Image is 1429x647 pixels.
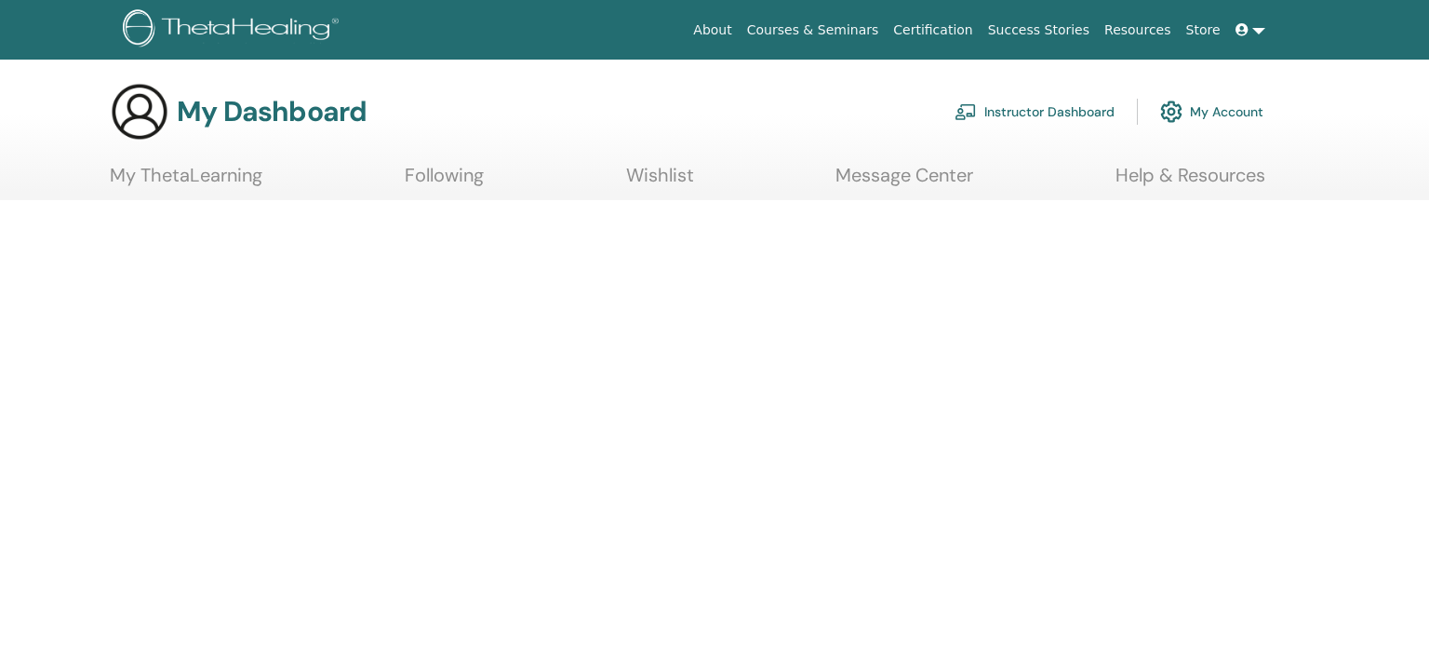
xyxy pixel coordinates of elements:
[110,82,169,142] img: generic-user-icon.jpg
[1115,164,1265,200] a: Help & Resources
[886,13,980,47] a: Certification
[740,13,887,47] a: Courses & Seminars
[177,95,367,128] h3: My Dashboard
[981,13,1097,47] a: Success Stories
[835,164,973,200] a: Message Center
[686,13,739,47] a: About
[1179,13,1228,47] a: Store
[955,103,977,120] img: chalkboard-teacher.svg
[1160,91,1263,132] a: My Account
[955,91,1115,132] a: Instructor Dashboard
[123,9,345,51] img: logo.png
[626,164,694,200] a: Wishlist
[1097,13,1179,47] a: Resources
[110,164,262,200] a: My ThetaLearning
[1160,96,1182,128] img: cog.svg
[405,164,484,200] a: Following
